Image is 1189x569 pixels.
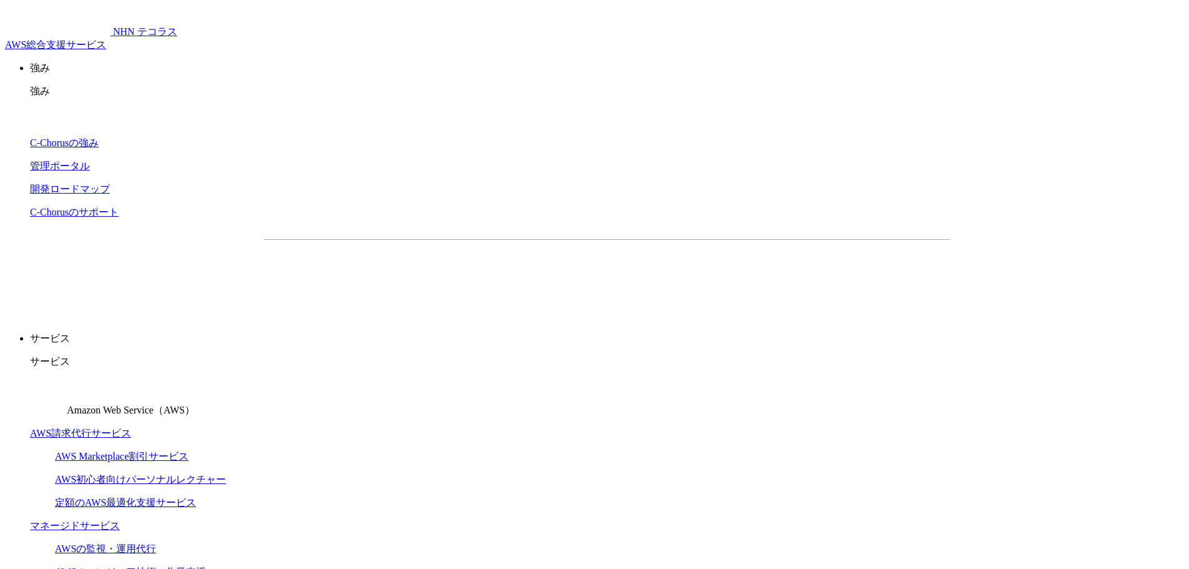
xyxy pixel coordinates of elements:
[55,474,226,485] a: AWS初心者向けパーソナルレクチャー
[5,26,177,50] a: AWS総合支援サービス C-Chorus NHN テコラスAWS総合支援サービス
[55,543,156,554] a: AWSの監視・運用代行
[67,405,195,415] span: Amazon Web Service（AWS）
[5,5,110,35] img: AWS総合支援サービス C-Chorus
[55,497,196,508] a: 定額のAWS最適化支援サービス
[30,184,110,194] a: 開発ロードマップ
[614,260,815,291] a: まずは相談する
[30,62,1184,75] p: 強み
[400,260,601,291] a: 資料を請求する
[30,355,1184,369] p: サービス
[30,137,99,148] a: C-Chorusの強み
[30,520,120,531] a: マネージドサービス
[30,428,131,438] a: AWS請求代行サービス
[30,161,90,171] a: 管理ポータル
[30,207,119,217] a: C-Chorusのサポート
[30,332,1184,345] p: サービス
[30,379,65,413] img: Amazon Web Service（AWS）
[30,85,1184,98] p: 強み
[55,451,188,462] a: AWS Marketplace割引サービス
